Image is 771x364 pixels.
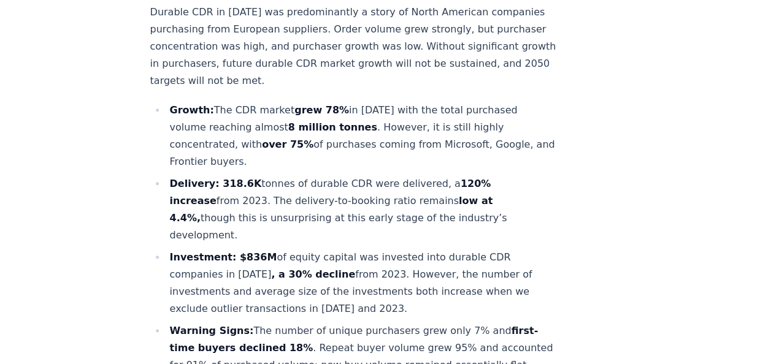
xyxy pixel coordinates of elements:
p: Durable CDR in [DATE] was predominantly a story of North American companies purchasing from Europ... [150,4,556,89]
strong: Warning Signs: [170,325,254,336]
strong: 8 million tonnes [288,121,377,133]
li: tonnes of durable CDR were delivered, a from 2023​. The delivery-to-booking ratio remains though ... [166,175,556,244]
strong: over 75% [262,138,313,150]
li: The CDR market in [DATE] with the total purchased volume reaching almost . However, it is still h... [166,102,556,170]
strong: Delivery: 318.6K [170,178,262,189]
strong: Growth: [170,104,214,116]
strong: grew 78% [294,104,349,116]
strong: , a 30% decline [271,268,355,280]
li: of equity capital was invested into durable CDR companies in [DATE] from 2023​. However, the numb... [166,249,556,317]
strong: Investment: $836M [170,251,277,263]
